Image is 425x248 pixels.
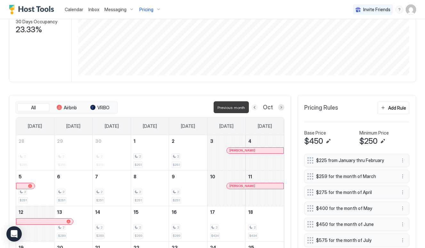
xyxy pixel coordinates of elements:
span: $400 for the month of May [316,205,392,211]
a: Sunday [21,118,48,135]
a: October 18, 2025 [246,206,284,218]
span: Pricing [139,7,153,12]
button: Airbnb [51,103,83,112]
button: Next month [278,104,284,111]
a: October 6, 2025 [54,171,92,182]
div: menu [399,221,406,228]
td: September 29, 2025 [54,135,92,171]
span: [PERSON_NAME] [229,148,255,152]
span: 2 [62,225,64,229]
div: menu [399,205,406,212]
td: October 12, 2025 [16,206,54,241]
td: October 18, 2025 [246,206,284,241]
div: menu [399,189,406,196]
a: October 16, 2025 [169,206,207,218]
a: October 1, 2025 [131,135,169,147]
span: $250 [359,136,378,146]
span: Minimum Price [359,130,389,136]
span: 2 [254,225,256,229]
span: $450 for the month of June [316,221,392,227]
span: Previous month [217,105,245,110]
span: $450 [304,136,323,146]
div: Host Tools Logo [9,5,57,14]
span: VRBO [97,105,110,111]
span: 11 [248,174,252,179]
span: 30 [95,138,102,144]
a: October 11, 2025 [246,171,284,182]
td: September 28, 2025 [16,135,54,171]
a: October 15, 2025 [131,206,169,218]
button: More options [399,173,406,180]
td: October 17, 2025 [207,206,245,241]
span: 4 [248,138,251,144]
span: $251 [96,198,103,202]
span: [DATE] [66,123,80,129]
a: Wednesday [136,118,163,135]
span: $289 [58,234,66,238]
td: October 16, 2025 [169,206,207,241]
a: October 4, 2025 [246,135,284,147]
span: 13 [57,209,62,215]
a: October 9, 2025 [169,171,207,182]
div: Add Rule [388,105,406,111]
button: Add Rule [377,102,409,114]
span: [DATE] [105,123,119,129]
td: October 15, 2025 [131,206,169,241]
span: [PERSON_NAME] [229,184,255,188]
td: September 30, 2025 [93,135,131,171]
td: October 1, 2025 [131,135,169,171]
a: Friday [213,118,240,135]
a: October 14, 2025 [93,206,130,218]
span: Airbnb [64,105,77,111]
span: $575 for the month of July [316,237,392,243]
span: $434 [211,234,219,238]
button: More options [399,221,406,228]
td: October 5, 2025 [16,170,54,206]
td: October 3, 2025 [207,135,245,171]
span: [DATE] [143,123,157,129]
div: User profile [406,4,416,15]
span: $289 [96,234,104,238]
span: 3 [210,138,213,144]
span: $434 [249,234,257,238]
a: October 5, 2025 [16,171,54,182]
button: VRBO [84,103,116,112]
span: 5 [19,174,22,179]
span: $251 [135,163,142,167]
span: 17 [210,209,215,215]
a: Tuesday [98,118,125,135]
span: 28 [19,138,24,144]
span: 30 Days Occupancy [16,19,57,25]
span: 15 [134,209,139,215]
button: More options [399,157,406,164]
span: Messaging [104,7,127,12]
button: More options [399,205,406,212]
a: Monday [60,118,87,135]
span: [DATE] [258,123,272,129]
span: Pricing Rules [304,104,338,112]
span: 2 [24,190,26,194]
a: September 29, 2025 [54,135,92,147]
span: $251 [173,198,180,202]
a: Thursday [175,118,201,135]
td: October 2, 2025 [169,135,207,171]
span: $251 [135,198,142,202]
span: 1 [134,138,135,144]
span: $225 from January thru February [316,158,392,163]
div: [PERSON_NAME] [229,184,281,188]
div: tab-group [16,102,118,114]
a: October 7, 2025 [93,171,130,182]
span: 8 [134,174,136,179]
a: October 10, 2025 [208,171,245,182]
span: [DATE] [219,123,233,129]
span: 2 [139,225,141,229]
span: 16 [172,209,177,215]
span: $251 [173,163,180,167]
span: [DATE] [181,123,195,129]
button: More options [399,236,406,244]
button: All [17,103,49,112]
button: Edit [324,137,332,145]
span: 12 [19,209,23,215]
td: October 10, 2025 [207,170,245,206]
span: Oct [263,104,273,111]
